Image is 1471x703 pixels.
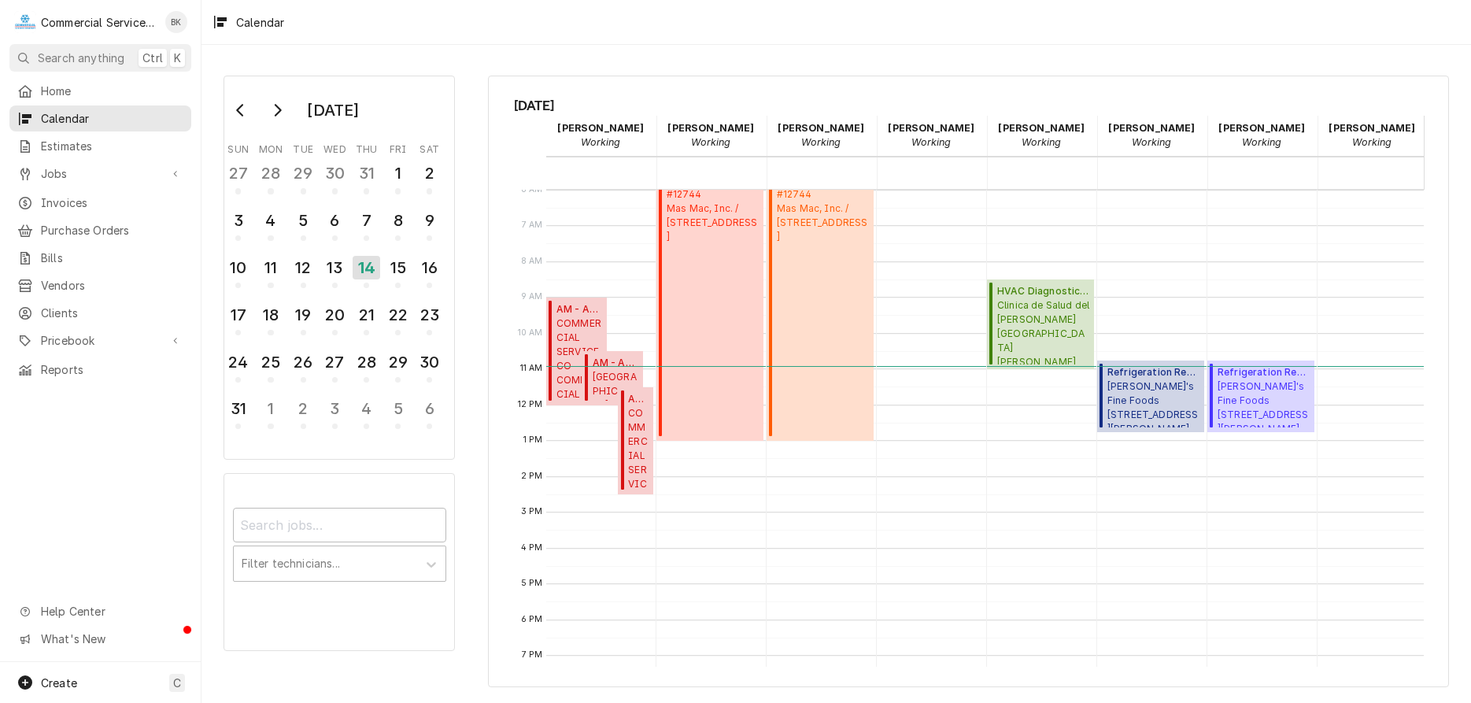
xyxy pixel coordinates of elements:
[801,136,841,148] em: Working
[291,161,316,185] div: 29
[417,161,442,185] div: 2
[1097,361,1205,432] div: [Service] Refrigeration Repair Elroy's Fine Foods 15 Soledad Drive, Monterey, CA 93940 ID: JOB-91...
[1132,136,1171,148] em: Working
[691,136,730,148] em: Working
[173,675,181,691] span: C
[767,116,877,155] div: Brandon Johnson - Working
[226,397,250,420] div: 31
[767,154,874,441] div: Appliance Overtime(Active)[PERSON_NAME] #12744Mas Mac, Inc. / [STREET_ADDRESS]
[1022,136,1061,148] em: Working
[667,173,759,244] span: [PERSON_NAME] #12744 Mas Mac, Inc. / [STREET_ADDRESS]
[233,508,446,542] input: Search jobs...
[517,542,547,554] span: 4 PM
[41,222,183,239] span: Purchase Orders
[9,78,191,104] a: Home
[767,154,874,441] div: [Service] Appliance Overtime McDonald's #12744 Mas Mac, Inc. / 1459 Main St, Watsonville, CA 9507...
[386,303,410,327] div: 22
[1352,136,1392,148] em: Working
[618,387,654,495] div: AM - Appliance(Finalized)COMMERCIAL SERVICE COCOMMERCIAL SERVICE CO [STREET_ADDRESS][PERSON_NAME]
[1207,361,1315,432] div: [Service] Refrigeration Repair Elroy's Fine Foods 15 Soledad Drive, Monterey, CA 93940 ID: JOB-91...
[323,209,347,232] div: 6
[987,116,1097,155] div: Carson Bourdet - Working
[291,209,316,232] div: 5
[618,387,654,495] div: [Callback] AM - Appliance COMMERCIAL SERVICE CO COMMERCIAL SERVICE CO 541 BRUNKEN AVE, SALINAS, C...
[593,356,638,370] span: AM - Appliance ( Past Due )
[226,256,250,279] div: 10
[41,676,77,690] span: Create
[41,361,183,378] span: Reports
[517,290,547,303] span: 9 AM
[987,279,1095,369] div: HVAC Diagnostic(Uninvoiced)Clinica de Salud del [PERSON_NAME][GEOGRAPHIC_DATA][PERSON_NAME][PERSO...
[997,284,1089,298] span: HVAC Diagnostic ( Uninvoiced )
[323,256,347,279] div: 13
[517,613,547,626] span: 6 PM
[656,154,764,441] div: Appliance Overtime(Active)[PERSON_NAME] #12744Mas Mac, Inc. / [STREET_ADDRESS]
[417,303,442,327] div: 23
[1218,379,1310,427] span: [PERSON_NAME]'s Fine Foods [STREET_ADDRESS][PERSON_NAME]
[9,105,191,131] a: Calendar
[514,398,547,411] span: 12 PM
[582,351,643,405] div: AM - Appliance(Past Due)[GEOGRAPHIC_DATA]Clubhouse / [STREET_ADDRESS]
[667,122,754,134] strong: [PERSON_NAME]
[9,327,191,353] a: Go to Pricebook
[417,209,442,232] div: 9
[224,473,455,651] div: Calendar Filters
[9,357,191,383] a: Reports
[998,122,1085,134] strong: [PERSON_NAME]
[258,397,283,420] div: 1
[301,97,364,124] div: [DATE]
[9,272,191,298] a: Vendors
[777,173,869,244] span: [PERSON_NAME] #12744 Mas Mac, Inc. / [STREET_ADDRESS]
[291,350,316,374] div: 26
[323,397,347,420] div: 3
[593,370,638,400] span: [GEOGRAPHIC_DATA] Clubhouse / [STREET_ADDRESS]
[41,138,183,154] span: Estimates
[518,219,547,231] span: 7 AM
[417,397,442,420] div: 6
[778,122,864,134] strong: [PERSON_NAME]
[323,350,347,374] div: 27
[291,256,316,279] div: 12
[1207,361,1315,432] div: Refrigeration Repair(Past Due)[PERSON_NAME]'s Fine Foods[STREET_ADDRESS][PERSON_NAME]
[258,209,283,232] div: 4
[656,116,767,155] div: Bill Key - Working
[1097,361,1205,432] div: Refrigeration Repair(Past Due)[PERSON_NAME]'s Fine Foods[STREET_ADDRESS][PERSON_NAME]
[291,397,316,420] div: 2
[287,138,319,157] th: Tuesday
[987,279,1095,369] div: [Service] HVAC Diagnostic Clinica de Salud del Valle de Salinas Soledad / Clinica de Salud / 799 ...
[41,603,182,620] span: Help Center
[417,350,442,374] div: 30
[233,494,446,598] div: Calendar Filters
[9,626,191,652] a: Go to What's New
[1242,136,1281,148] em: Working
[41,14,157,31] div: Commercial Service Co.
[41,110,183,127] span: Calendar
[261,98,293,123] button: Go to next month
[291,303,316,327] div: 19
[386,256,410,279] div: 15
[1107,379,1199,427] span: [PERSON_NAME]'s Fine Foods [STREET_ADDRESS][PERSON_NAME]
[142,50,163,66] span: Ctrl
[9,300,191,326] a: Clients
[383,138,414,157] th: Friday
[9,133,191,159] a: Estimates
[488,76,1449,687] div: Calendar Calendar
[254,138,287,157] th: Monday
[9,190,191,216] a: Invoices
[354,303,379,327] div: 21
[224,76,455,460] div: Calendar Day Picker
[351,138,383,157] th: Thursday
[581,136,620,148] em: Working
[514,95,1424,116] span: [DATE]
[386,209,410,232] div: 8
[353,256,380,279] div: 14
[877,116,987,155] div: Brian Key - Working
[414,138,445,157] th: Saturday
[1318,116,1428,155] div: John Key - Working
[1218,122,1305,134] strong: [PERSON_NAME]
[41,250,183,266] span: Bills
[38,50,124,66] span: Search anything
[517,470,547,483] span: 2 PM
[386,161,410,185] div: 1
[41,194,183,211] span: Invoices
